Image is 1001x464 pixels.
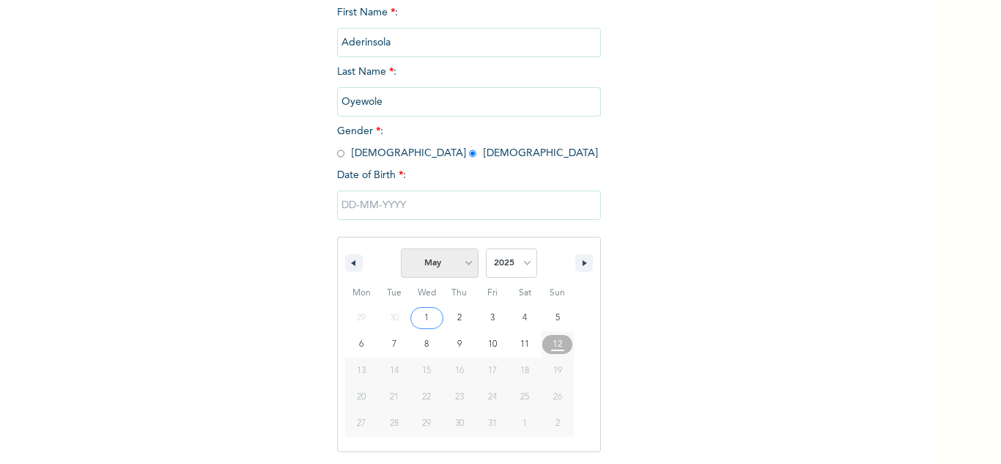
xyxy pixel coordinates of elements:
[337,87,601,117] input: Enter your last name
[509,305,542,331] button: 4
[520,358,529,384] span: 18
[378,281,411,305] span: Tue
[488,410,497,437] span: 31
[390,358,399,384] span: 14
[455,384,464,410] span: 23
[378,410,411,437] button: 28
[390,410,399,437] span: 28
[337,168,406,183] span: Date of Birth :
[337,191,601,220] input: DD-MM-YYYY
[541,384,574,410] button: 26
[490,305,495,331] span: 3
[357,384,366,410] span: 20
[422,410,431,437] span: 29
[410,331,443,358] button: 8
[359,331,363,358] span: 6
[378,358,411,384] button: 14
[476,384,509,410] button: 24
[443,410,476,437] button: 30
[390,384,399,410] span: 21
[337,126,598,158] span: Gender : [DEMOGRAPHIC_DATA] [DEMOGRAPHIC_DATA]
[541,305,574,331] button: 5
[357,358,366,384] span: 13
[337,7,601,48] span: First Name :
[509,281,542,305] span: Sat
[509,331,542,358] button: 11
[410,281,443,305] span: Wed
[410,410,443,437] button: 29
[443,384,476,410] button: 23
[520,384,529,410] span: 25
[476,331,509,358] button: 10
[457,305,462,331] span: 2
[392,331,396,358] span: 7
[476,410,509,437] button: 31
[443,281,476,305] span: Thu
[443,305,476,331] button: 2
[443,331,476,358] button: 9
[553,331,563,358] span: 12
[410,305,443,331] button: 1
[345,358,378,384] button: 13
[424,305,429,331] span: 1
[422,384,431,410] span: 22
[541,331,574,358] button: 12
[378,384,411,410] button: 21
[345,281,378,305] span: Mon
[488,331,497,358] span: 10
[509,384,542,410] button: 25
[345,410,378,437] button: 27
[422,358,431,384] span: 15
[488,384,497,410] span: 24
[410,358,443,384] button: 15
[520,331,529,358] span: 11
[345,384,378,410] button: 20
[476,358,509,384] button: 17
[457,331,462,358] span: 9
[488,358,497,384] span: 17
[553,358,562,384] span: 19
[378,331,411,358] button: 7
[455,358,464,384] span: 16
[555,305,560,331] span: 5
[553,384,562,410] span: 26
[476,305,509,331] button: 3
[410,384,443,410] button: 22
[541,281,574,305] span: Sun
[541,358,574,384] button: 19
[357,410,366,437] span: 27
[345,331,378,358] button: 6
[337,67,601,107] span: Last Name :
[509,358,542,384] button: 18
[455,410,464,437] span: 30
[443,358,476,384] button: 16
[424,331,429,358] span: 8
[522,305,527,331] span: 4
[476,281,509,305] span: Fri
[337,28,601,57] input: Enter your first name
